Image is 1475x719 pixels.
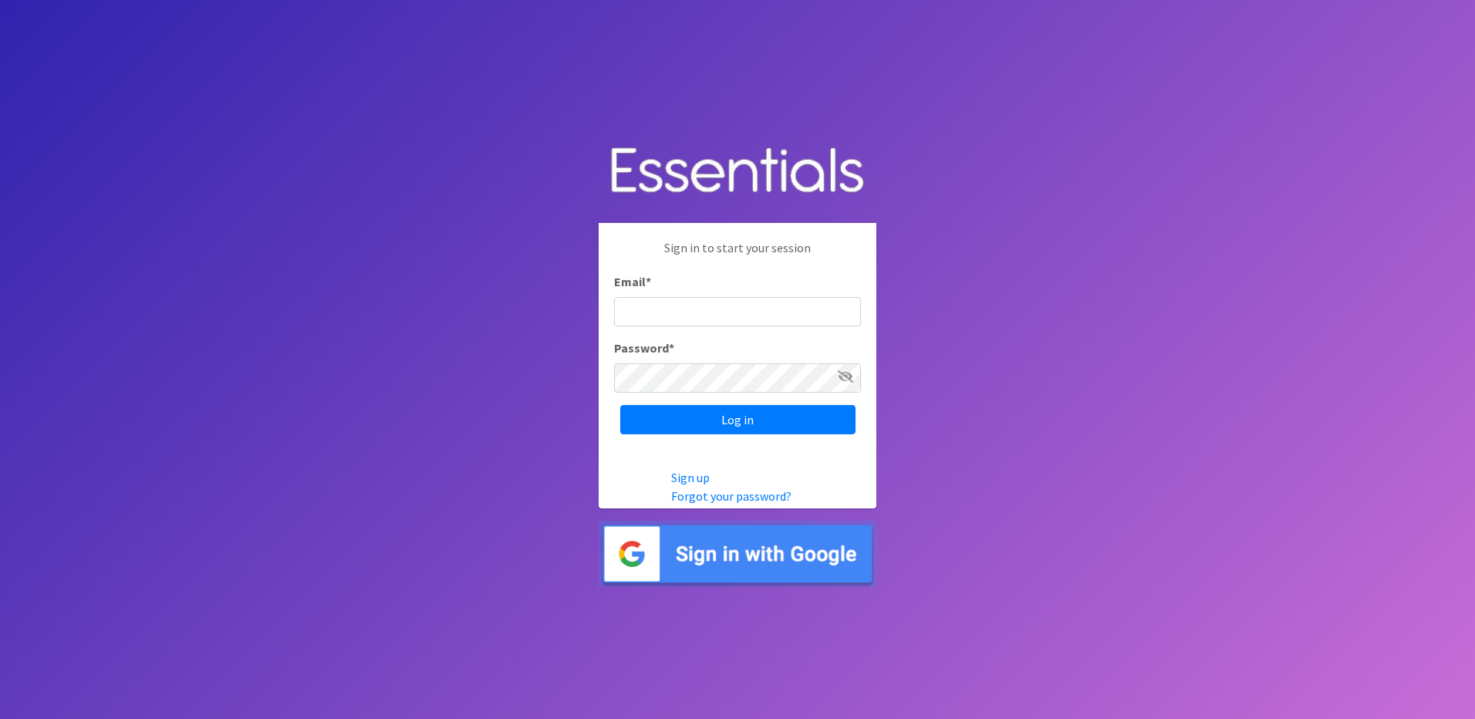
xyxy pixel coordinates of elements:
[646,274,651,289] abbr: required
[614,238,861,272] p: Sign in to start your session
[620,405,856,434] input: Log in
[671,488,792,504] a: Forgot your password?
[599,521,876,588] img: Sign in with Google
[614,272,651,291] label: Email
[669,340,674,356] abbr: required
[614,339,674,357] label: Password
[671,470,710,485] a: Sign up
[599,132,876,211] img: Human Essentials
